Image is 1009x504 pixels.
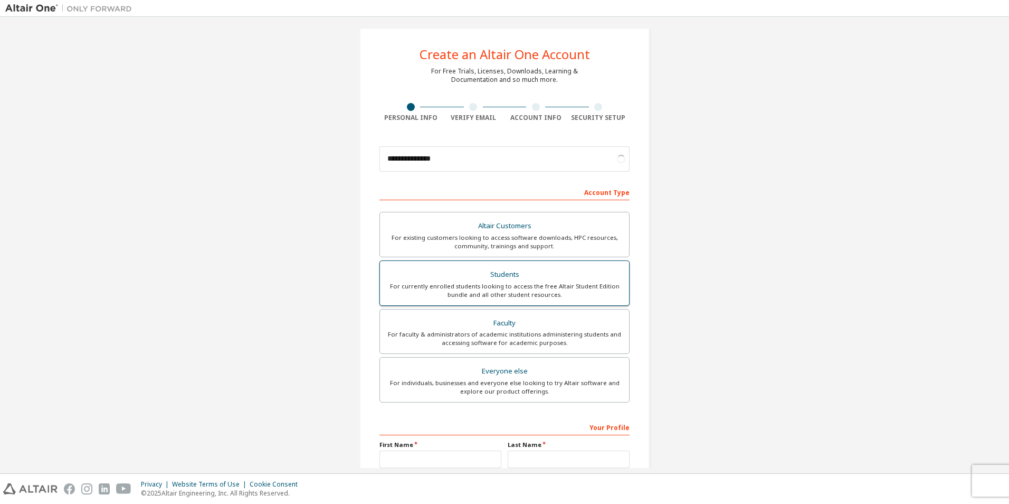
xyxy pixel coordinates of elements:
[379,183,630,200] div: Account Type
[5,3,137,14] img: Altair One
[386,316,623,331] div: Faculty
[420,48,590,61] div: Create an Altair One Account
[379,441,501,449] label: First Name
[379,114,442,122] div: Personal Info
[505,114,567,122] div: Account Info
[442,114,505,122] div: Verify Email
[508,441,630,449] label: Last Name
[386,234,623,250] div: For existing customers looking to access software downloads, HPC resources, community, trainings ...
[567,114,630,122] div: Security Setup
[379,418,630,435] div: Your Profile
[386,267,623,282] div: Students
[386,282,623,299] div: For currently enrolled students looking to access the free Altair Student Edition bundle and all ...
[386,364,623,379] div: Everyone else
[141,489,304,498] p: © 2025 Altair Engineering, Inc. All Rights Reserved.
[99,483,110,494] img: linkedin.svg
[172,480,250,489] div: Website Terms of Use
[116,483,131,494] img: youtube.svg
[386,219,623,234] div: Altair Customers
[386,379,623,396] div: For individuals, businesses and everyone else looking to try Altair software and explore our prod...
[64,483,75,494] img: facebook.svg
[141,480,172,489] div: Privacy
[431,67,578,84] div: For Free Trials, Licenses, Downloads, Learning & Documentation and so much more.
[386,330,623,347] div: For faculty & administrators of academic institutions administering students and accessing softwa...
[3,483,58,494] img: altair_logo.svg
[81,483,92,494] img: instagram.svg
[250,480,304,489] div: Cookie Consent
